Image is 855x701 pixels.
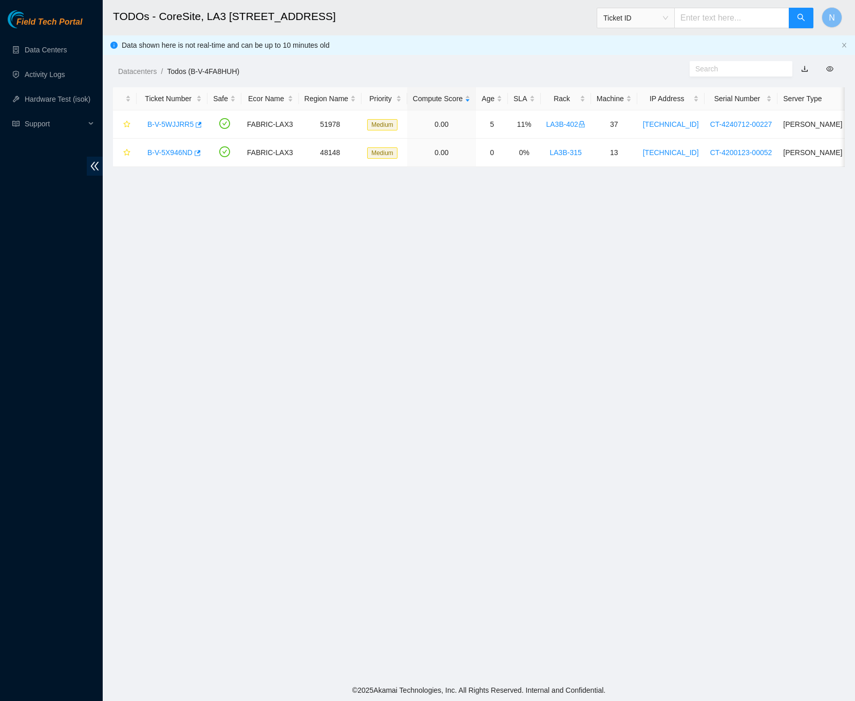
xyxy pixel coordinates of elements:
span: / [161,67,163,75]
span: close [841,42,847,48]
button: star [119,144,131,161]
span: search [797,13,805,23]
span: Support [25,113,85,134]
td: 0.00 [407,139,476,167]
a: Todos (B-V-4FA8HUH) [167,67,239,75]
span: Ticket ID [603,10,668,26]
a: Hardware Test (isok) [25,95,90,103]
button: download [793,61,816,77]
span: lock [578,121,585,128]
td: FABRIC-LAX3 [241,139,298,167]
span: Medium [367,119,397,130]
td: 5 [476,110,508,139]
a: LA3B-315 [550,148,582,157]
td: FABRIC-LAX3 [241,110,298,139]
a: LA3B-402lock [546,120,585,128]
span: star [123,149,130,157]
span: Field Tech Portal [16,17,82,27]
a: Akamai TechnologiesField Tech Portal [8,18,82,32]
td: 48148 [299,139,362,167]
td: 37 [591,110,637,139]
td: 51978 [299,110,362,139]
a: B-V-5WJJRR5 [147,120,194,128]
span: eye [826,65,833,72]
a: Datacenters [118,67,157,75]
button: search [789,8,813,28]
img: Akamai Technologies [8,10,52,28]
td: 0% [508,139,540,167]
button: close [841,42,847,49]
a: Activity Logs [25,70,65,79]
span: N [829,11,835,24]
span: check-circle [219,118,230,129]
a: [TECHNICAL_ID] [643,148,699,157]
td: 13 [591,139,637,167]
span: read [12,120,20,127]
footer: © 2025 Akamai Technologies, Inc. All Rights Reserved. Internal and Confidential. [103,679,855,701]
td: 0.00 [407,110,476,139]
button: N [822,7,842,28]
a: Data Centers [25,46,67,54]
a: download [801,65,808,73]
span: check-circle [219,146,230,157]
td: 11% [508,110,540,139]
td: 0 [476,139,508,167]
a: CT-4200123-00052 [710,148,772,157]
input: Search [695,63,778,74]
a: B-V-5X946ND [147,148,193,157]
span: Medium [367,147,397,159]
span: double-left [87,157,103,176]
span: star [123,121,130,129]
a: [TECHNICAL_ID] [643,120,699,128]
a: CT-4240712-00227 [710,120,772,128]
button: star [119,116,131,132]
input: Enter text here... [674,8,789,28]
